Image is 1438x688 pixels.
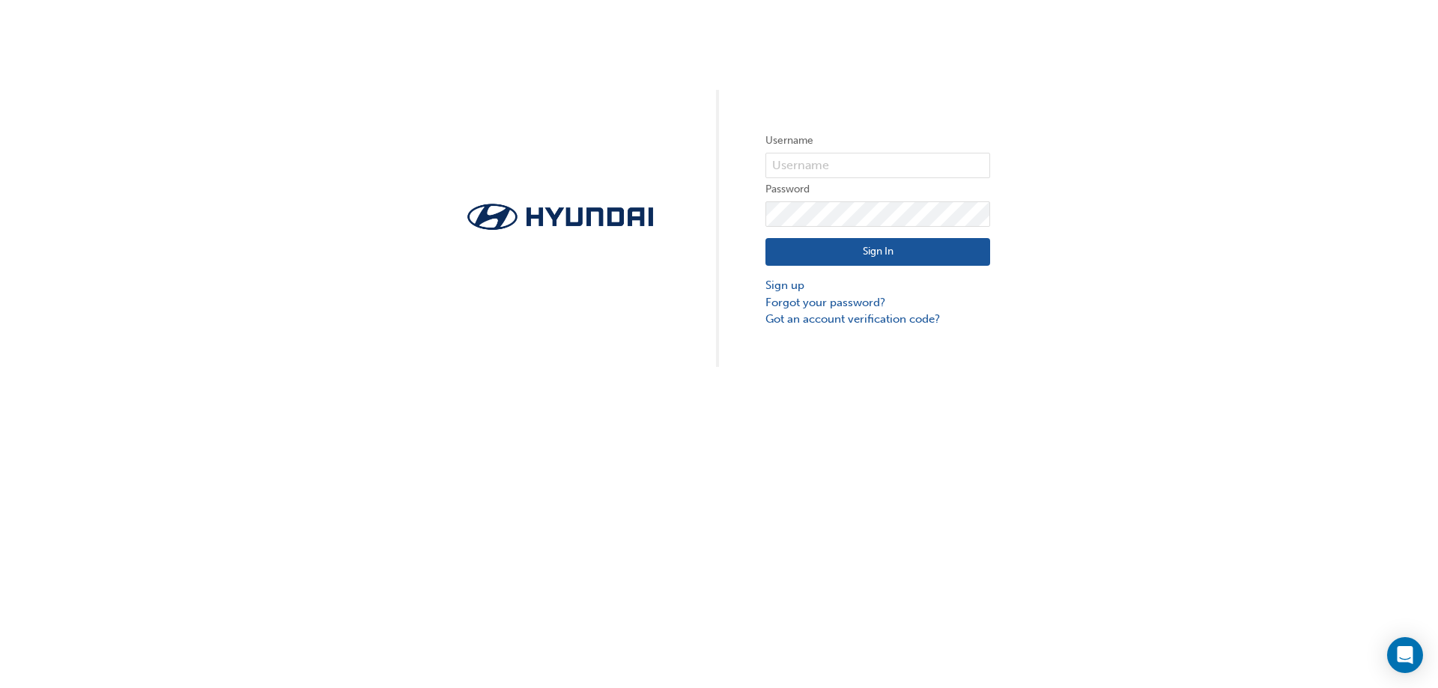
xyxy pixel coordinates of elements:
[765,311,990,328] a: Got an account verification code?
[765,153,990,178] input: Username
[765,277,990,294] a: Sign up
[765,180,990,198] label: Password
[765,132,990,150] label: Username
[1387,637,1423,673] div: Open Intercom Messenger
[765,294,990,311] a: Forgot your password?
[765,238,990,267] button: Sign In
[448,199,673,234] img: Trak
